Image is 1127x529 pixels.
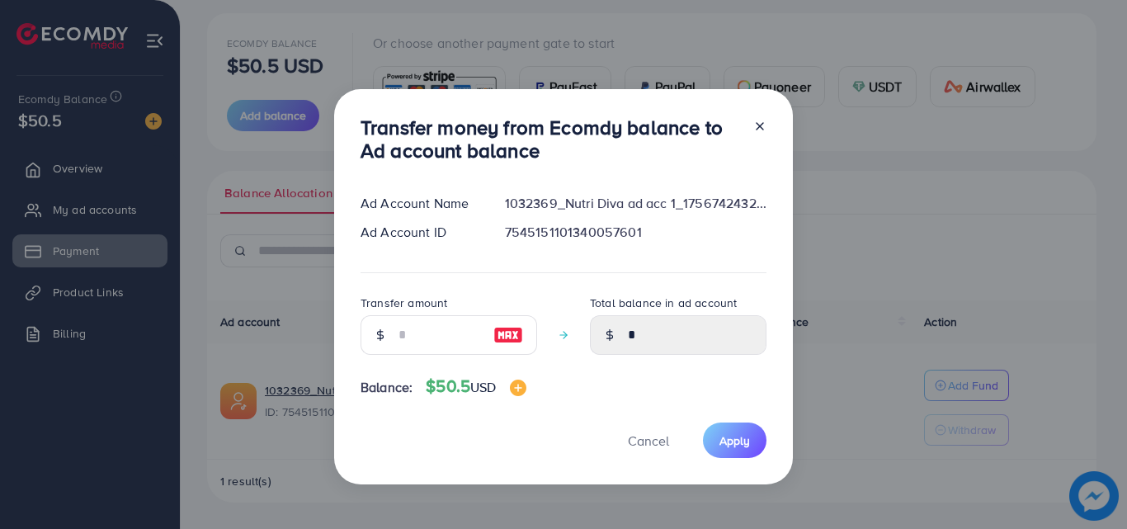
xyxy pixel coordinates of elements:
[426,376,526,397] h4: $50.5
[470,378,496,396] span: USD
[590,295,737,311] label: Total balance in ad account
[361,116,740,163] h3: Transfer money from Ecomdy balance to Ad account balance
[492,223,780,242] div: 7545151101340057601
[510,380,526,396] img: image
[628,432,669,450] span: Cancel
[347,223,492,242] div: Ad Account ID
[361,295,447,311] label: Transfer amount
[607,423,690,458] button: Cancel
[719,432,750,449] span: Apply
[361,378,413,397] span: Balance:
[703,423,766,458] button: Apply
[347,194,492,213] div: Ad Account Name
[492,194,780,213] div: 1032369_Nutri Diva ad acc 1_1756742432079
[493,325,523,345] img: image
